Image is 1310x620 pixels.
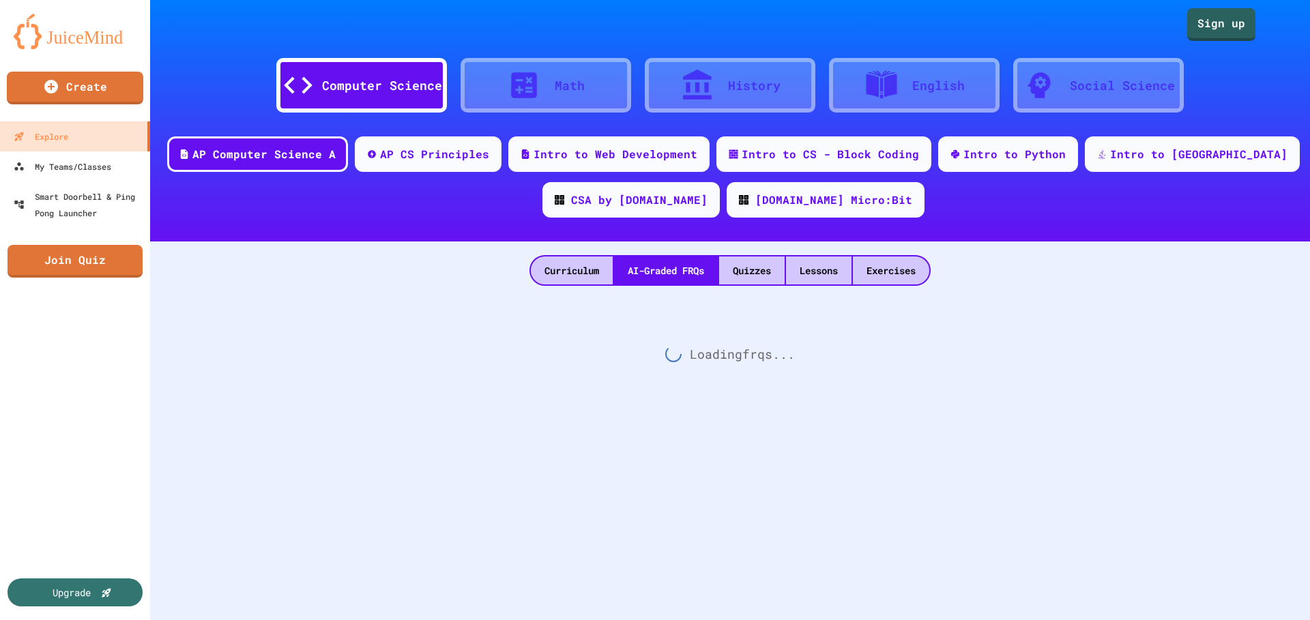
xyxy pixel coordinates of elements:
div: AP Computer Science A [192,146,336,162]
div: History [728,76,781,95]
div: [DOMAIN_NAME] Micro:Bit [755,192,912,208]
div: English [912,76,965,95]
div: AP CS Principles [380,146,489,162]
div: Smart Doorbell & Ping Pong Launcher [14,188,145,221]
div: AI-Graded FRQs [614,256,718,284]
div: Computer Science [322,76,442,95]
div: Intro to Python [963,146,1066,162]
div: My Teams/Classes [14,158,111,175]
div: Lessons [786,256,851,284]
div: Intro to [GEOGRAPHIC_DATA] [1110,146,1287,162]
div: Intro to CS - Block Coding [742,146,919,162]
div: Quizzes [719,256,785,284]
div: Intro to Web Development [534,146,697,162]
div: Loading frq s... [150,286,1310,422]
iframe: chat widget [1197,506,1296,564]
a: Create [7,72,143,104]
div: Social Science [1070,76,1175,95]
a: Sign up [1187,8,1255,41]
img: CODE_logo_RGB.png [739,195,748,205]
div: CSA by [DOMAIN_NAME] [571,192,708,208]
img: CODE_logo_RGB.png [555,195,564,205]
div: Exercises [853,256,929,284]
iframe: chat widget [1253,565,1296,606]
div: Explore [14,128,68,145]
div: Upgrade [53,585,91,600]
div: Curriculum [531,256,613,284]
div: Math [555,76,585,95]
img: logo-orange.svg [14,14,136,49]
a: Join Quiz [8,245,143,278]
